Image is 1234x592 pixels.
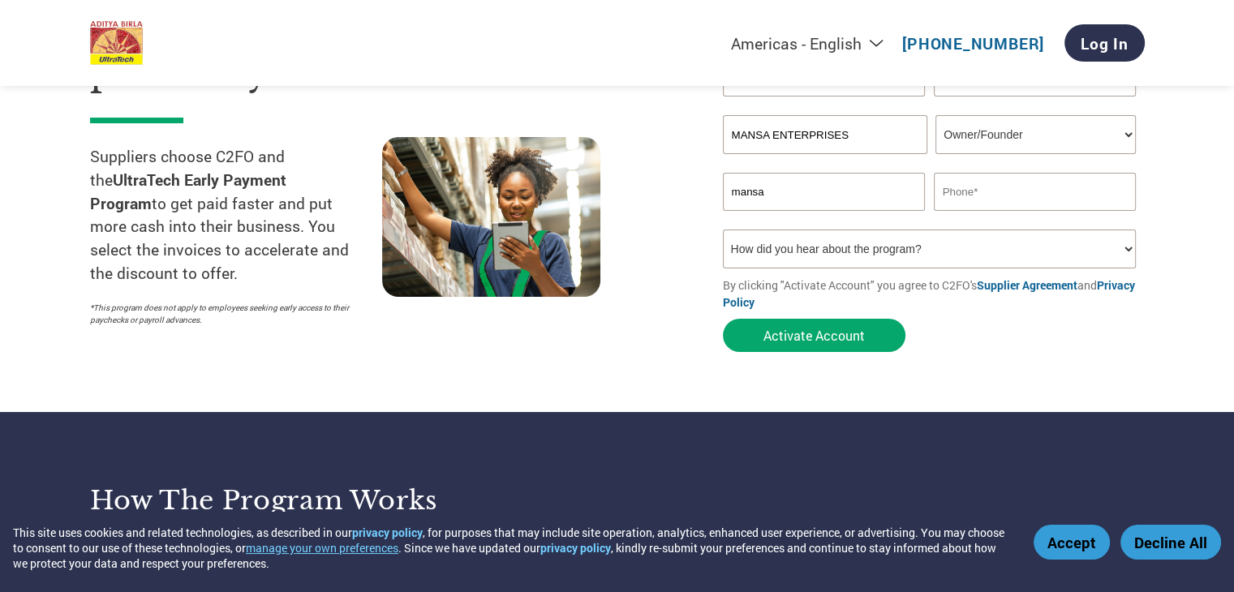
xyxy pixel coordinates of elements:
img: supply chain worker [382,137,600,297]
strong: UltraTech Early Payment Program [90,169,286,213]
p: Suppliers choose C2FO and the to get paid faster and put more cash into their business. You selec... [90,145,382,285]
div: Invalid last name or last name is too long [934,98,1137,109]
a: privacy policy [540,540,611,556]
div: Invalid first name or first name is too long [723,98,926,109]
h3: How the program works [90,484,597,517]
a: Log In [1064,24,1145,62]
input: Your company name* [723,115,927,154]
button: Decline All [1120,525,1221,560]
img: UltraTech [90,21,144,66]
p: By clicking "Activate Account" you agree to C2FO's and [723,277,1145,311]
div: Inavlid Email Address [723,212,926,223]
p: *This program does not apply to employees seeking early access to their paychecks or payroll adva... [90,302,366,326]
button: Activate Account [723,319,905,352]
input: Phone* [934,173,1137,211]
div: Invalid company name or company name is too long [723,156,1137,166]
a: [PHONE_NUMBER] [902,33,1044,54]
a: Privacy Policy [723,277,1135,310]
input: Invalid Email format [723,173,926,211]
button: Accept [1034,525,1110,560]
button: manage your own preferences [246,540,398,556]
a: privacy policy [352,525,423,540]
div: Inavlid Phone Number [934,212,1137,223]
select: Title/Role [935,115,1136,154]
div: This site uses cookies and related technologies, as described in our , for purposes that may incl... [13,525,1010,571]
a: Supplier Agreement [977,277,1077,293]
